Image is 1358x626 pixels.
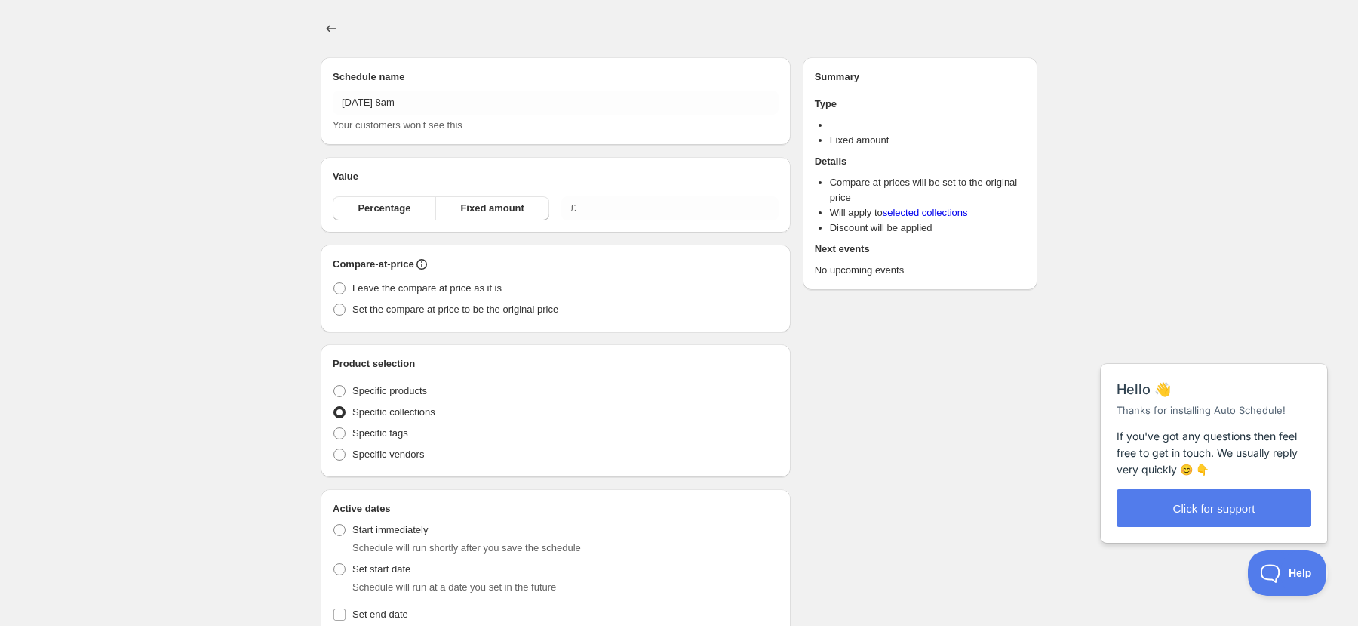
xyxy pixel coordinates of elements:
li: Compare at prices will be set to the original price [830,175,1025,205]
span: Leave the compare at price as it is [352,282,502,294]
h2: Schedule name [333,69,779,85]
h2: Product selection [333,356,779,372]
button: Schedules [321,18,342,39]
span: Specific products [352,385,427,396]
h2: Compare-at-price [333,257,414,272]
h2: Type [815,97,1025,112]
h2: Active dates [333,501,779,517]
li: Fixed amount [830,133,1025,148]
p: No upcoming events [815,263,1025,278]
button: Fixed amount [435,196,549,220]
span: Percentage [358,201,410,216]
span: Your customers won't see this [333,119,462,131]
span: Fixed amount [460,201,524,216]
span: Specific collections [352,406,435,418]
span: Schedule will run at a date you set in the future [352,581,556,593]
span: Schedule will run shortly after you save the schedule [352,542,581,554]
h2: Details [815,154,1025,169]
li: Will apply to [830,205,1025,220]
span: Set start date [352,563,410,575]
button: Percentage [333,196,436,220]
h2: Next events [815,242,1025,257]
span: £ [570,202,576,214]
span: Specific tags [352,427,408,439]
iframe: Help Scout Beacon - Open [1248,550,1328,596]
span: Specific vendors [352,449,424,460]
h2: Value [333,169,779,184]
span: Start immediately [352,524,428,535]
span: Set end date [352,609,408,620]
li: Discount will be applied [830,220,1025,236]
iframe: Help Scout Beacon - Messages and Notifications [1093,326,1336,550]
span: Set the compare at price to be the original price [352,304,558,315]
h2: Summary [815,69,1025,85]
a: selected collections [883,207,968,218]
